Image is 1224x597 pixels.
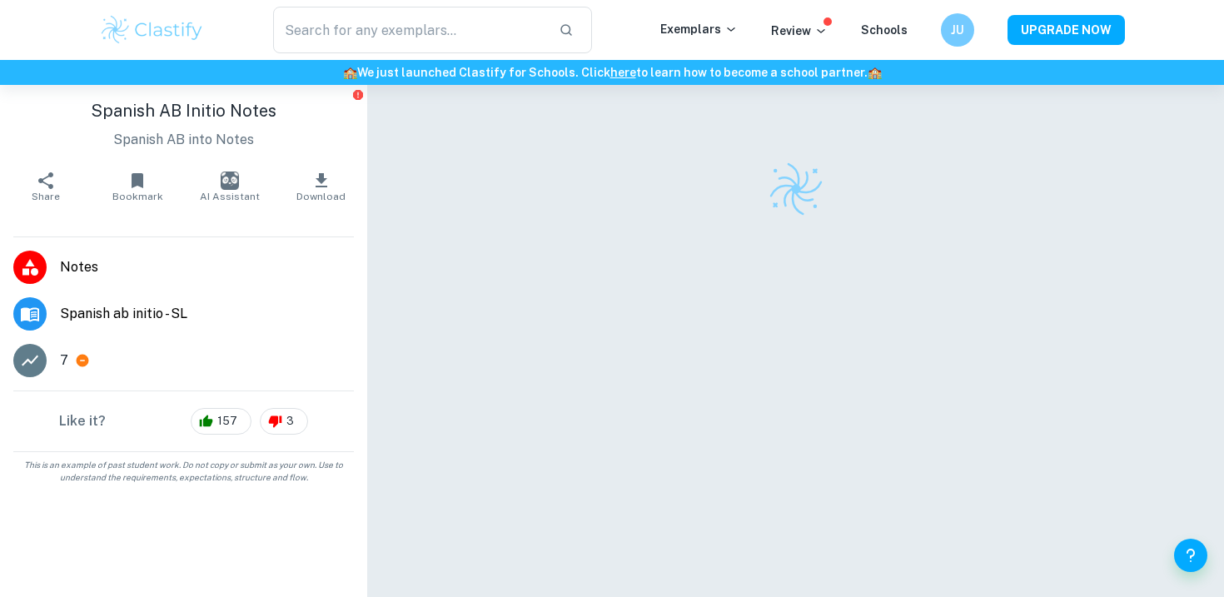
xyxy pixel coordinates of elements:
div: 157 [191,408,251,435]
button: JU [941,13,974,47]
button: Download [276,163,367,210]
h6: JU [948,21,968,39]
button: Bookmark [92,163,183,210]
span: AI Assistant [200,191,260,202]
span: This is an example of past student work. Do not copy or submit as your own. Use to understand the... [7,459,361,484]
h6: We just launched Clastify for Schools. Click to learn how to become a school partner. [3,63,1221,82]
button: AI Assistant [184,163,276,210]
span: 3 [277,413,303,430]
p: Exemplars [660,20,738,38]
div: 3 [260,408,308,435]
p: 7 [60,351,68,371]
span: Bookmark [112,191,163,202]
p: Spanish AB into Notes [13,130,354,150]
a: Schools [861,23,908,37]
span: Notes [60,257,354,277]
p: Review [771,22,828,40]
button: Help and Feedback [1174,539,1207,572]
input: Search for any exemplars... [273,7,545,53]
img: AI Assistant [221,172,239,190]
span: Share [32,191,60,202]
h6: Like it? [59,411,106,431]
button: Report issue [351,88,364,101]
button: UPGRADE NOW [1008,15,1125,45]
img: Clastify logo [99,13,205,47]
span: 🏫 [343,66,357,79]
span: 157 [208,413,246,430]
span: 🏫 [868,66,882,79]
span: Spanish ab initio - SL [60,304,354,324]
a: here [610,66,636,79]
span: Download [296,191,346,202]
img: Clastify logo [767,160,825,218]
h1: Spanish AB Initio Notes [13,98,354,123]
